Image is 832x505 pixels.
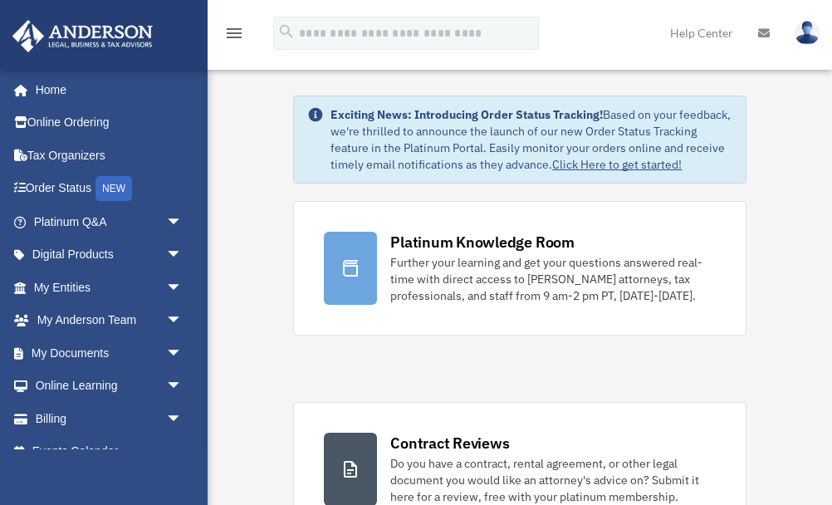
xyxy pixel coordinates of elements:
span: arrow_drop_down [166,238,199,272]
div: Further your learning and get your questions answered real-time with direct access to [PERSON_NAM... [390,254,716,304]
span: arrow_drop_down [166,304,199,338]
div: NEW [95,176,132,201]
a: Platinum Knowledge Room Further your learning and get your questions answered real-time with dire... [293,201,746,336]
a: My Documentsarrow_drop_down [12,336,208,370]
a: Order StatusNEW [12,172,208,206]
span: arrow_drop_down [166,336,199,370]
a: Tax Organizers [12,139,208,172]
span: arrow_drop_down [166,271,199,305]
a: Click Here to get started! [552,157,682,172]
i: search [277,22,296,41]
div: Do you have a contract, rental agreement, or other legal document you would like an attorney's ad... [390,455,716,505]
strong: Exciting News: Introducing Order Status Tracking! [330,107,603,122]
i: menu [224,23,244,43]
a: Events Calendar [12,435,208,468]
span: arrow_drop_down [166,370,199,404]
div: Contract Reviews [390,433,509,454]
div: Based on your feedback, we're thrilled to announce the launch of our new Order Status Tracking fe... [330,106,732,173]
img: Anderson Advisors Platinum Portal [7,20,158,52]
a: menu [224,29,244,43]
a: My Entitiesarrow_drop_down [12,271,208,304]
div: Platinum Knowledge Room [390,232,575,252]
a: Platinum Q&Aarrow_drop_down [12,205,208,238]
a: Billingarrow_drop_down [12,402,208,435]
span: arrow_drop_down [166,402,199,436]
a: My Anderson Teamarrow_drop_down [12,304,208,337]
a: Online Learningarrow_drop_down [12,370,208,403]
a: Online Ordering [12,106,208,140]
img: User Pic [795,21,820,45]
span: arrow_drop_down [166,205,199,239]
a: Digital Productsarrow_drop_down [12,238,208,272]
a: Home [12,73,199,106]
